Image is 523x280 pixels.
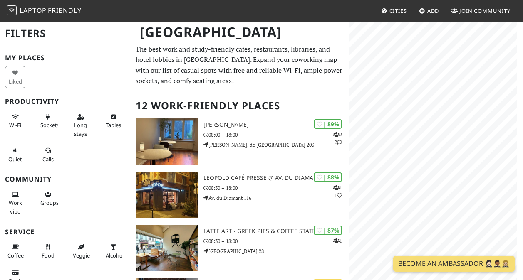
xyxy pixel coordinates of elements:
a: Cities [378,3,410,18]
a: Leopold Café Presse @ Av. du Diamant | 88% 11 Leopold Café Presse @ Av. du Diamant 08:30 – 18:00 ... [131,172,349,218]
p: The best work and study-friendly cafes, restaurants, libraries, and hotel lobbies in [GEOGRAPHIC_... [136,44,344,86]
span: People working [9,199,22,215]
button: Groups [38,188,58,210]
div: | 88% [314,172,342,182]
span: Power sockets [40,121,59,129]
p: 1 1 [333,184,342,199]
h3: Service [5,228,126,236]
a: Become an Ambassador 🤵🏻‍♀️🤵🏾‍♂️🤵🏼‍♀️ [393,256,515,272]
span: Group tables [40,199,59,206]
p: 08:30 – 18:00 [203,237,349,245]
span: Laptop [20,6,47,15]
button: Veggie [70,240,91,262]
button: Food [38,240,58,262]
p: 1 [333,237,342,245]
button: Work vibe [5,188,25,218]
p: Av. du Diamant 116 [203,194,349,202]
span: Quiet [8,155,22,163]
p: [GEOGRAPHIC_DATA] 28 [203,247,349,255]
button: Sockets [38,110,58,132]
span: Stable Wi-Fi [9,121,21,129]
img: Latté Art - Greek Pies & Coffee Station [136,225,198,271]
h3: Latté Art - Greek Pies & Coffee Station [203,228,349,235]
span: Coffee [7,252,24,259]
span: Cities [389,7,407,15]
span: Alcohol [106,252,124,259]
button: Long stays [70,110,91,140]
span: Food [42,252,55,259]
a: Jackie | 89% 22 [PERSON_NAME] 08:00 – 18:00 [PERSON_NAME]. de [GEOGRAPHIC_DATA] 203 [131,118,349,165]
a: Join Community [448,3,514,18]
h3: Leopold Café Presse @ Av. du Diamant [203,174,349,182]
button: Coffee [5,240,25,262]
img: LaptopFriendly [7,5,17,15]
img: Leopold Café Presse @ Av. du Diamant [136,172,198,218]
span: Work-friendly tables [106,121,121,129]
h2: 12 Work-Friendly Places [136,93,344,118]
img: Jackie [136,118,198,165]
div: | 87% [314,226,342,235]
button: Wi-Fi [5,110,25,132]
span: Video/audio calls [42,155,54,163]
h3: [PERSON_NAME] [203,121,349,128]
a: LaptopFriendly LaptopFriendly [7,4,82,18]
h3: Productivity [5,98,126,106]
button: Calls [38,144,58,166]
button: Tables [103,110,124,132]
h1: [GEOGRAPHIC_DATA] [133,21,347,44]
a: Add [416,3,443,18]
span: Veggie [73,252,90,259]
button: Quiet [5,144,25,166]
h3: My Places [5,54,126,62]
h3: Community [5,175,126,183]
button: Alcohol [103,240,124,262]
a: Latté Art - Greek Pies & Coffee Station | 87% 1 Latté Art - Greek Pies & Coffee Station 08:30 – 1... [131,225,349,271]
span: Add [427,7,439,15]
p: 2 2 [333,130,342,146]
div: | 89% [314,119,342,129]
p: [PERSON_NAME]. de [GEOGRAPHIC_DATA] 203 [203,141,349,149]
p: 08:30 – 18:00 [203,184,349,192]
h2: Filters [5,21,126,46]
span: Long stays [74,121,87,137]
span: Friendly [48,6,81,15]
span: Join Community [459,7,511,15]
p: 08:00 – 18:00 [203,131,349,139]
